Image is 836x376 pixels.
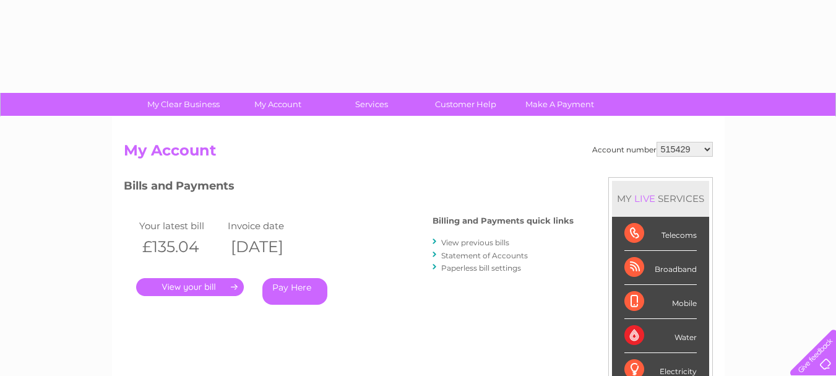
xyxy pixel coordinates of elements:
a: Paperless bill settings [441,263,521,273]
h4: Billing and Payments quick links [433,216,574,225]
h2: My Account [124,142,713,165]
a: Customer Help [415,93,517,116]
a: Services [321,93,423,116]
td: Invoice date [225,217,314,234]
div: Telecoms [624,217,697,251]
div: Account number [592,142,713,157]
th: [DATE] [225,234,314,260]
div: Water [624,319,697,353]
th: £135.04 [136,234,225,260]
a: My Clear Business [132,93,235,116]
a: . [136,278,244,296]
div: Broadband [624,251,697,285]
a: View previous bills [441,238,509,247]
a: Make A Payment [509,93,611,116]
a: My Account [226,93,329,116]
div: MY SERVICES [612,181,709,216]
div: Mobile [624,285,697,319]
div: LIVE [632,193,658,204]
a: Pay Here [262,278,327,305]
td: Your latest bill [136,217,225,234]
a: Statement of Accounts [441,251,528,260]
h3: Bills and Payments [124,177,574,199]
